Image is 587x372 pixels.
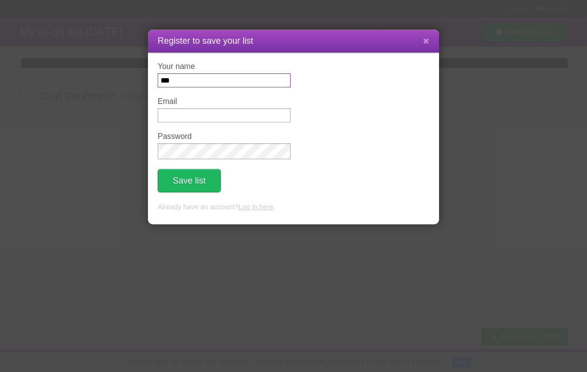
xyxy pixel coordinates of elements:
[158,202,429,213] p: Already have an account? .
[158,132,291,141] label: Password
[238,203,273,211] a: Log in here
[158,97,291,106] label: Email
[158,169,221,192] button: Save list
[158,34,429,48] h1: Register to save your list
[158,62,291,71] label: Your name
